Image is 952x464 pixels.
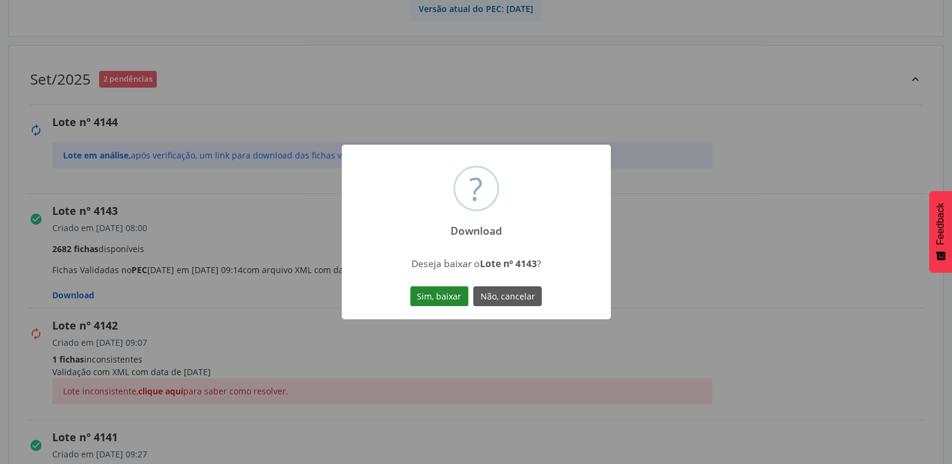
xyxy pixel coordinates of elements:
button: Sim, baixar [410,286,468,307]
button: Não, cancelar [473,286,542,307]
h2: Download [440,216,512,237]
span: Feedback [935,203,946,245]
div: ? [469,167,483,209]
div: Deseja baixar o ? [370,257,582,270]
strong: Lote nº 4143 [480,257,537,270]
button: Feedback - Mostrar pesquisa [929,191,952,273]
